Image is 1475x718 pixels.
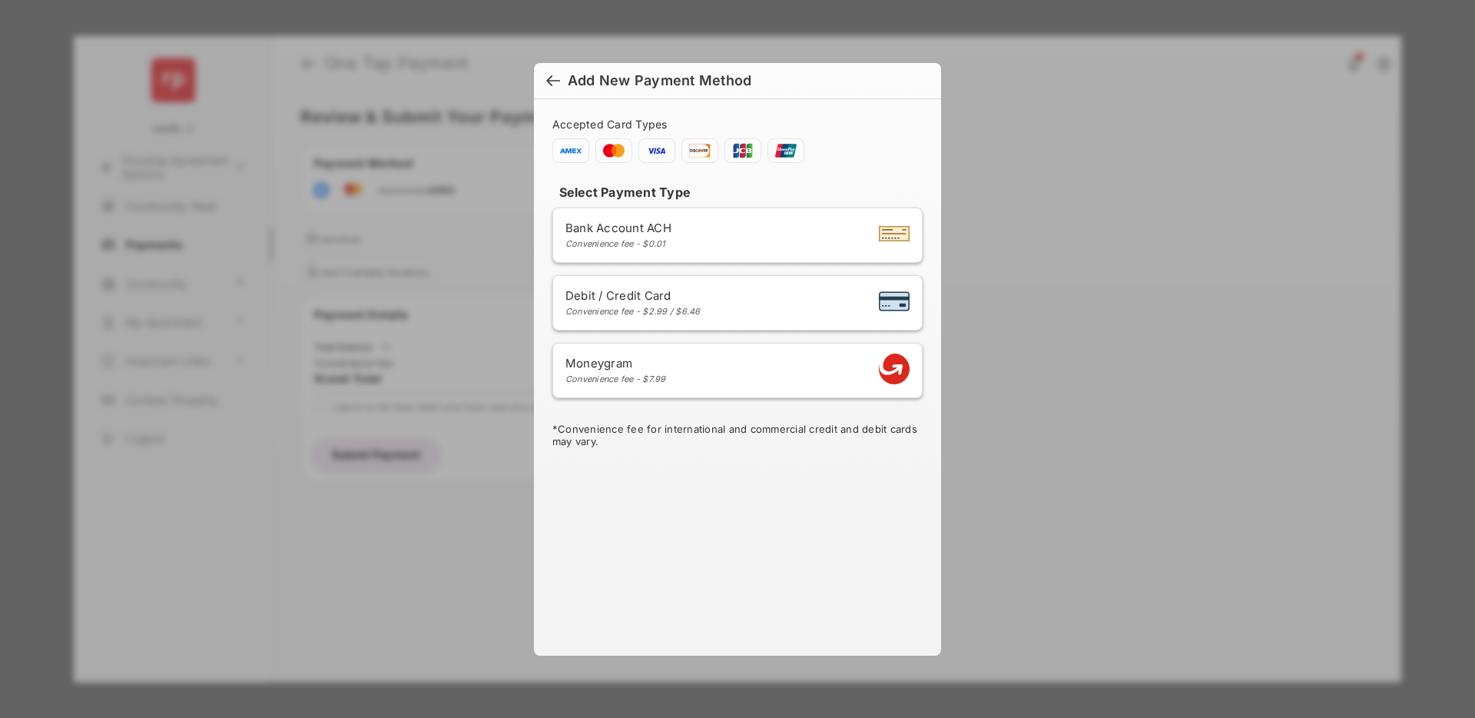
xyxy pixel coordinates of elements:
[565,221,671,235] span: Bank Account ACH
[552,118,674,131] span: Accepted Card Types
[568,72,751,89] div: Add New Payment Method
[565,356,666,371] span: Moneygram
[565,306,701,317] div: Convenience fee - $2.99 / $6.46
[565,374,666,384] div: Convenience fee - $7.99
[552,184,923,200] h4: Select Payment Type
[565,288,701,303] span: Debit / Credit Card
[552,423,923,450] div: * Convenience fee for international and commercial credit and debit cards may vary.
[565,238,671,249] div: Convenience fee - $0.01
